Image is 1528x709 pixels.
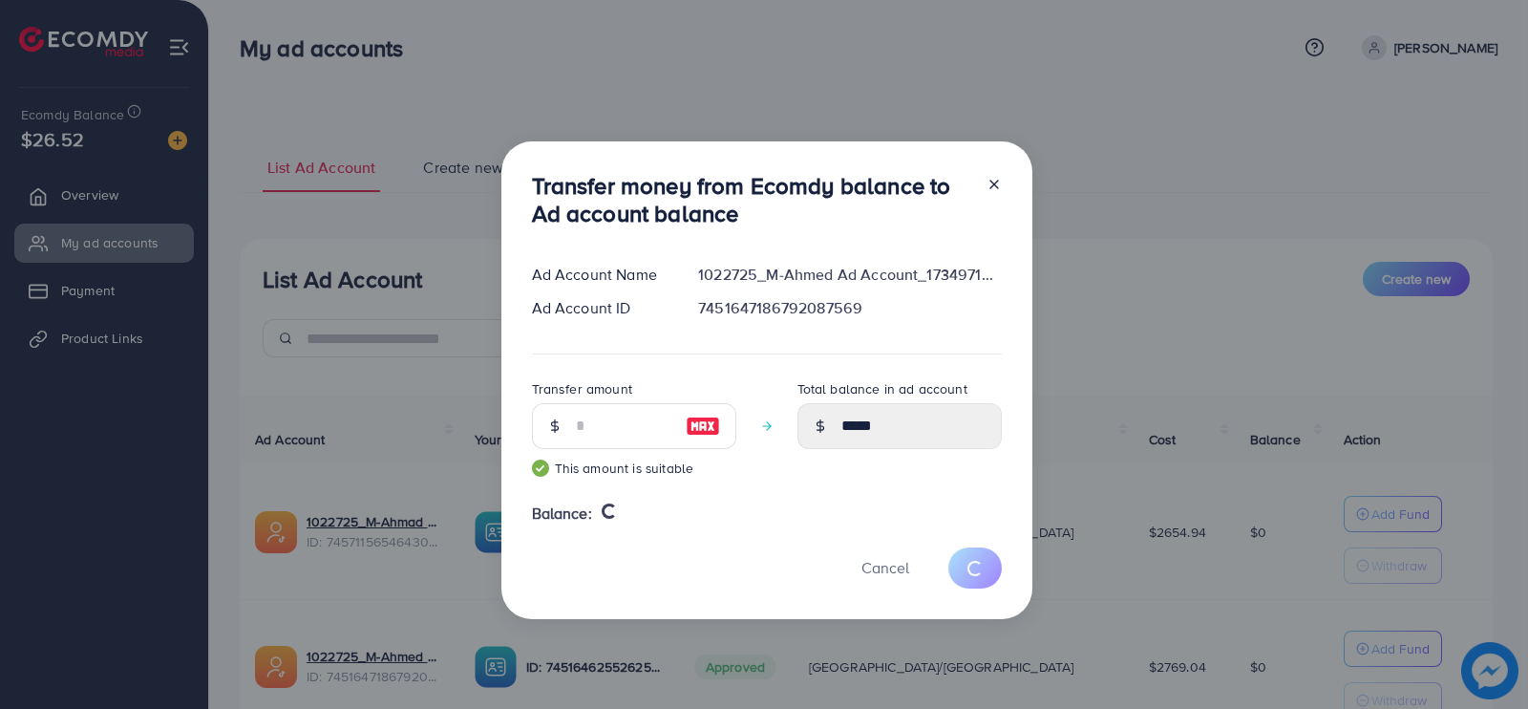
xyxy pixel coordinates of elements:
[532,460,549,477] img: guide
[797,379,967,398] label: Total balance in ad account
[532,172,971,227] h3: Transfer money from Ecomdy balance to Ad account balance
[532,379,632,398] label: Transfer amount
[517,297,684,319] div: Ad Account ID
[532,459,736,478] small: This amount is suitable
[517,264,684,286] div: Ad Account Name
[683,264,1016,286] div: 1022725_M-Ahmed Ad Account_1734971817368
[861,557,909,578] span: Cancel
[532,503,592,525] span: Balance:
[686,415,720,438] img: image
[838,548,933,589] button: Cancel
[683,297,1016,319] div: 7451647186792087569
